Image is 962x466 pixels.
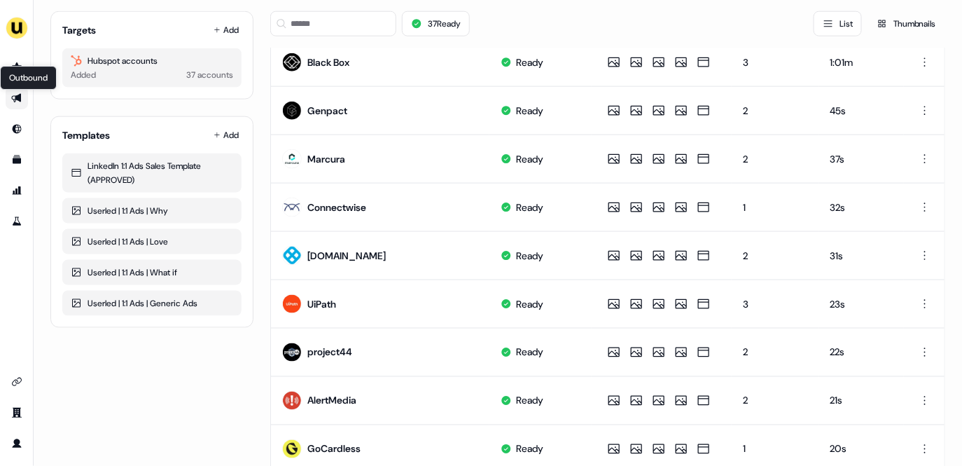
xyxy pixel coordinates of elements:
[516,297,543,311] div: Ready
[743,249,808,263] div: 2
[743,55,808,69] div: 3
[307,200,366,214] div: Connectwise
[830,152,893,166] div: 37s
[186,68,233,82] div: 37 accounts
[516,442,543,456] div: Ready
[6,179,28,202] a: Go to attribution
[307,297,336,311] div: UiPath
[71,159,233,187] div: LinkedIn 1:1 Ads Sales Template (APPROVED)
[830,442,893,456] div: 20s
[814,11,862,36] button: List
[6,149,28,171] a: Go to templates
[307,55,349,69] div: Black Box
[211,20,242,40] button: Add
[402,11,470,36] button: 37Ready
[516,104,543,118] div: Ready
[71,296,233,310] div: Userled | 1:1 Ads | Generic Ads
[6,371,28,393] a: Go to integrations
[830,104,893,118] div: 45s
[307,104,347,118] div: Genpact
[516,345,543,359] div: Ready
[6,210,28,233] a: Go to experiments
[71,266,233,280] div: Userled | 1:1 Ads | What if
[307,152,345,166] div: Marcura
[6,87,28,109] a: Go to outbound experience
[71,68,96,82] div: Added
[516,55,543,69] div: Ready
[71,54,233,68] div: Hubspot accounts
[743,394,808,408] div: 2
[830,249,893,263] div: 31s
[71,204,233,218] div: Userled | 1:1 Ads | Why
[6,56,28,78] a: Go to prospects
[830,297,893,311] div: 23s
[307,442,361,456] div: GoCardless
[62,23,96,37] div: Targets
[743,297,808,311] div: 3
[71,235,233,249] div: Userled | 1:1 Ads | Love
[830,55,893,69] div: 1:01m
[743,104,808,118] div: 2
[830,394,893,408] div: 21s
[830,200,893,214] div: 32s
[6,118,28,140] a: Go to Inbound
[743,152,808,166] div: 2
[516,394,543,408] div: Ready
[830,345,893,359] div: 22s
[307,394,356,408] div: AlertMedia
[743,442,808,456] div: 1
[6,432,28,455] a: Go to profile
[62,128,110,142] div: Templates
[6,402,28,424] a: Go to team
[743,200,808,214] div: 1
[307,249,386,263] div: [DOMAIN_NAME]
[516,249,543,263] div: Ready
[516,152,543,166] div: Ready
[516,200,543,214] div: Ready
[867,11,945,36] button: Thumbnails
[307,345,352,359] div: project44
[211,125,242,145] button: Add
[743,345,808,359] div: 2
